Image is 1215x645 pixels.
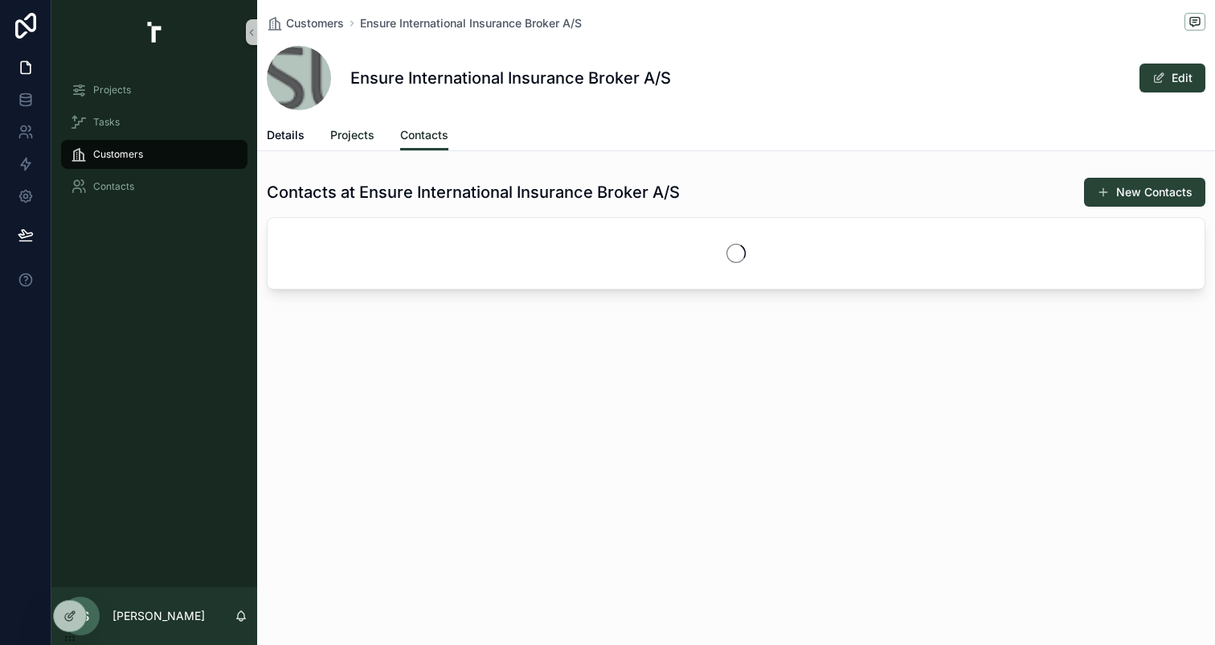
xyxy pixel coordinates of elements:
[93,148,143,161] span: Customers
[267,15,344,31] a: Customers
[400,127,448,143] span: Contacts
[51,64,257,222] div: scrollable content
[330,121,374,153] a: Projects
[267,127,305,143] span: Details
[61,140,247,169] a: Customers
[267,121,305,153] a: Details
[1139,64,1205,92] button: Edit
[350,67,671,89] h1: Ensure International Insurance Broker A/S
[286,15,344,31] span: Customers
[61,172,247,201] a: Contacts
[93,116,120,129] span: Tasks
[267,181,680,203] h1: Contacts at Ensure International Insurance Broker A/S
[61,76,247,105] a: Projects
[135,19,174,45] img: App logo
[112,608,205,624] p: [PERSON_NAME]
[330,127,374,143] span: Projects
[400,121,448,151] a: Contacts
[61,108,247,137] a: Tasks
[1084,178,1205,207] button: New Contacts
[93,180,134,193] span: Contacts
[360,15,582,31] a: Ensure International Insurance Broker A/S
[93,84,131,97] span: Projects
